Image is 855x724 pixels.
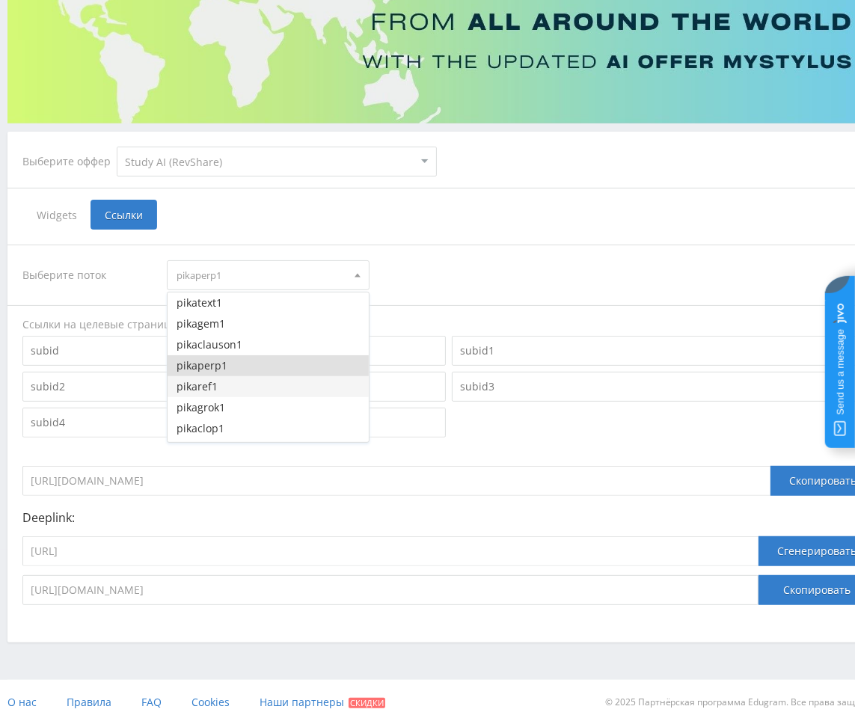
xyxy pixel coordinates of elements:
[67,695,111,709] span: Правила
[191,695,230,709] span: Cookies
[168,292,368,313] button: pikatext1
[168,397,368,418] button: pikagrok1
[22,408,446,438] input: subid4
[168,313,368,334] button: pikagem1
[91,200,157,230] span: Ссылки
[22,156,117,168] div: Выберите оффер
[22,372,446,402] input: subid2
[7,695,37,709] span: О нас
[168,376,368,397] button: pikaref1
[168,334,368,355] button: pikaclauson1
[22,200,91,230] span: Widgets
[22,260,153,290] div: Выберите поток
[168,355,368,376] button: pikaperp1
[177,261,346,289] span: pikaperp1
[141,695,162,709] span: FAQ
[260,695,344,709] span: Наши партнеры
[168,440,368,461] button: pikagpt1
[22,336,446,366] input: subid
[168,418,368,439] button: pikaclop1
[349,698,385,708] span: Скидки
